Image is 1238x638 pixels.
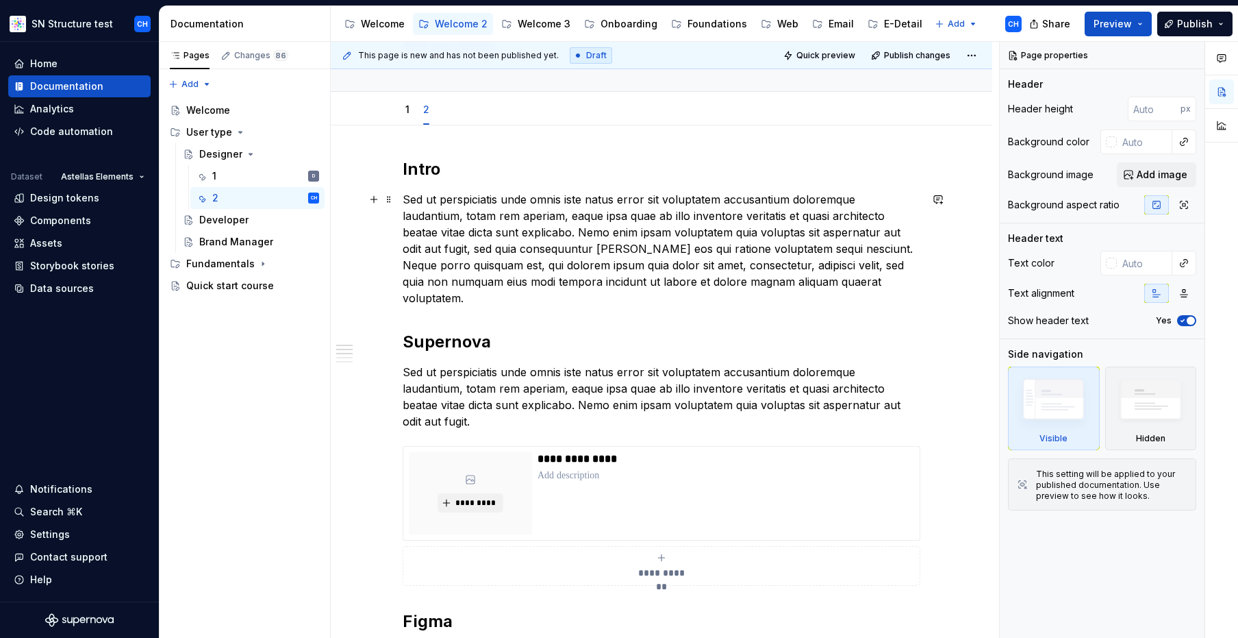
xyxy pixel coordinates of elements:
span: Quick preview [796,50,855,61]
div: Welcome 3 [518,17,570,31]
a: 2CH [190,187,325,209]
span: Preview [1094,17,1132,31]
span: This page is new and has not been published yet. [358,50,559,61]
div: Fundamentals [186,257,255,271]
div: Notifications [30,482,92,496]
div: Analytics [30,102,74,116]
a: Data sources [8,278,151,299]
div: D [312,169,315,183]
div: Hidden [1136,433,1165,444]
button: Notifications [8,478,151,500]
div: This setting will be applied to your published documentation. Use preview to see how it looks. [1036,469,1187,502]
div: Designer [199,147,242,161]
div: Changes [234,50,288,61]
div: Fundamentals [164,253,325,275]
div: User type [186,125,232,139]
a: 1 [405,103,409,115]
button: Contact support [8,546,151,568]
div: Text alignment [1008,286,1074,300]
div: Foundations [687,17,747,31]
svg: Supernova Logo [45,613,114,627]
div: Background image [1008,168,1094,182]
div: Show header text [1008,314,1089,328]
div: Hidden [1105,367,1197,450]
input: Auto [1117,130,1172,154]
a: E-Detail [862,13,928,35]
div: Developer [199,213,249,227]
a: Settings [8,524,151,545]
div: Welcome [186,103,230,117]
div: Pages [170,50,210,61]
img: b2369ad3-f38c-46c1-b2a2-f2452fdbdcd2.png [10,16,26,32]
span: Draft [586,50,607,61]
div: Documentation [30,79,103,93]
span: Add [181,79,199,90]
span: Publish [1177,17,1213,31]
button: SN Structure testCH [3,9,156,38]
button: Add image [1117,162,1196,187]
div: Header text [1008,232,1063,245]
div: Components [30,214,91,228]
div: Visible [1039,433,1068,444]
div: Code automation [30,125,113,138]
div: CH [311,191,317,205]
a: Web [755,13,804,35]
h2: Intro [403,158,920,180]
div: Design tokens [30,191,99,205]
div: Web [777,17,798,31]
input: Auto [1117,251,1172,275]
button: Add [164,75,216,94]
button: Publish [1157,12,1233,36]
h2: Supernova [403,331,920,353]
a: Components [8,210,151,232]
div: Background color [1008,135,1089,149]
a: Design tokens [8,187,151,209]
div: Help [30,573,52,587]
div: Documentation [170,17,325,31]
a: Quick start course [164,275,325,297]
div: Settings [30,528,70,541]
a: Analytics [8,98,151,120]
div: Page tree [339,10,928,38]
a: Documentation [8,75,151,97]
div: E-Detail [884,17,922,31]
a: Home [8,53,151,75]
div: Email [829,17,854,31]
span: Astellas Elements [61,171,134,182]
button: Quick preview [779,46,861,65]
div: Contact support [30,550,108,564]
button: Share [1022,12,1079,36]
button: Preview [1085,12,1152,36]
div: Home [30,57,58,71]
span: Add [948,19,965,29]
span: Share [1042,17,1070,31]
a: Designer [177,143,325,165]
div: Data sources [30,282,94,295]
div: Dataset [11,171,42,182]
div: Storybook stories [30,259,114,273]
p: px [1180,103,1191,114]
div: Page tree [164,99,325,297]
label: Yes [1156,315,1172,326]
button: Help [8,569,151,591]
a: Welcome 2 [413,13,493,35]
div: Background aspect ratio [1008,198,1120,212]
a: Welcome 3 [496,13,576,35]
div: 2 [418,95,435,123]
div: Visible [1008,367,1100,450]
a: Welcome [339,13,410,35]
span: Publish changes [884,50,950,61]
button: Add [931,14,982,34]
span: 86 [273,50,288,61]
div: 2 [212,191,218,205]
div: Onboarding [601,17,657,31]
div: Welcome 2 [435,17,488,31]
input: Auto [1128,97,1180,121]
div: 1 [400,95,415,123]
span: Add image [1137,168,1187,182]
a: Storybook stories [8,255,151,277]
a: Developer [177,209,325,231]
div: Header [1008,77,1043,91]
button: Astellas Elements [55,167,151,186]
